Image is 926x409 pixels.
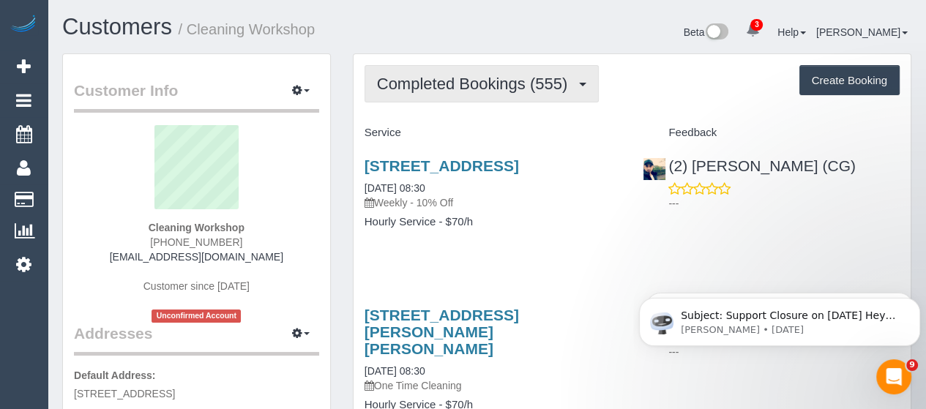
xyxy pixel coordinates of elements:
span: Customer since [DATE] [143,280,250,292]
a: Beta [684,26,729,38]
span: Completed Bookings (555) [377,75,575,93]
p: Weekly - 10% Off [365,195,621,210]
legend: Customer Info [74,80,319,113]
a: [EMAIL_ADDRESS][DOMAIN_NAME] [110,251,283,263]
a: Help [777,26,806,38]
img: New interface [704,23,728,42]
a: [DATE] 08:30 [365,365,425,377]
a: [PERSON_NAME] [816,26,908,38]
a: [DATE] 08:30 [365,182,425,194]
button: Create Booking [799,65,900,96]
label: Default Address: [74,368,156,383]
a: [STREET_ADDRESS][PERSON_NAME][PERSON_NAME] [365,307,519,357]
span: 3 [750,19,763,31]
span: [PHONE_NUMBER] [150,236,242,248]
a: 3 [739,15,767,47]
img: (2) Syed Razvi (CG) [643,158,665,180]
p: One Time Cleaning [365,378,621,393]
a: (2) [PERSON_NAME] (CG) [643,157,856,174]
iframe: Intercom notifications message [633,267,926,369]
span: 9 [906,359,918,371]
h4: Service [365,127,621,139]
h4: Hourly Service - $70/h [365,216,621,228]
img: Automaid Logo [9,15,38,35]
strong: Cleaning Workshop [149,222,244,233]
span: Unconfirmed Account [152,309,241,322]
a: Customers [62,14,172,40]
small: / Cleaning Workshop [179,21,315,37]
h4: Feedback [643,127,900,139]
span: [STREET_ADDRESS] [74,388,175,399]
button: Completed Bookings (555) [365,65,600,102]
iframe: Intercom live chat [876,359,911,394]
p: --- [668,196,900,211]
a: [STREET_ADDRESS] [365,157,519,174]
